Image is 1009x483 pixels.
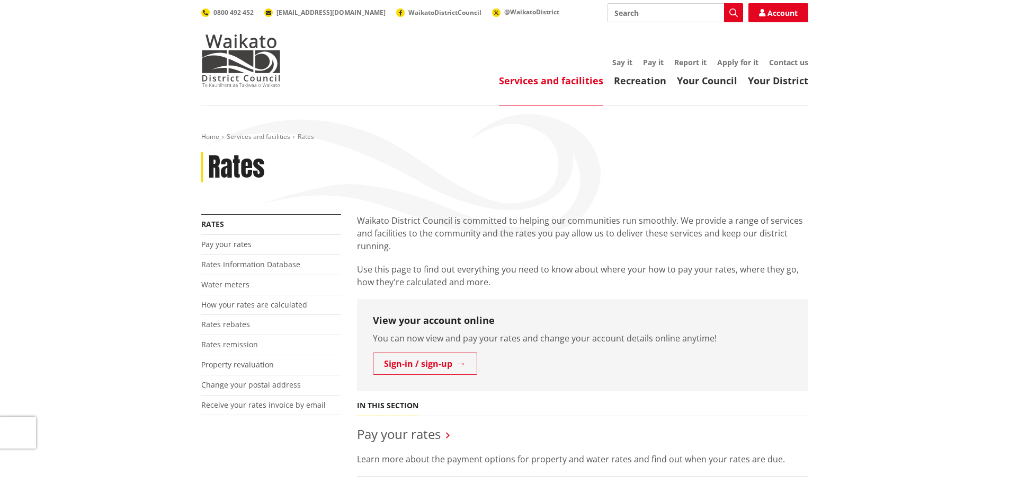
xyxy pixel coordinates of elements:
[201,132,219,141] a: Home
[674,57,707,67] a: Report it
[201,34,281,87] img: Waikato District Council - Te Kaunihera aa Takiwaa o Waikato
[298,132,314,141] span: Rates
[499,74,603,87] a: Services and facilities
[373,315,792,327] h3: View your account online
[201,319,250,329] a: Rates rebates
[373,353,477,375] a: Sign-in / sign-up
[373,332,792,345] p: You can now view and pay your rates and change your account details online anytime!
[201,219,224,229] a: Rates
[201,279,249,289] a: Water meters
[357,214,808,252] p: Waikato District Council is committed to helping our communities run smoothly. We provide a range...
[201,239,252,249] a: Pay your rates
[396,8,481,17] a: WaikatoDistrictCouncil
[504,7,559,16] span: @WaikatoDistrict
[208,152,265,183] h1: Rates
[608,3,743,22] input: Search input
[357,263,808,288] p: Use this page to find out everything you need to know about where your how to pay your rates, whe...
[357,401,418,410] h5: In this section
[357,453,808,466] p: Learn more about the payment options for property and water rates and find out when your rates ar...
[201,400,326,410] a: Receive your rates invoice by email
[769,57,808,67] a: Contact us
[201,8,254,17] a: 0800 492 452
[227,132,290,141] a: Services and facilities
[357,425,441,443] a: Pay your rates
[201,133,808,142] nav: breadcrumb
[717,57,758,67] a: Apply for it
[748,3,808,22] a: Account
[612,57,632,67] a: Say it
[213,8,254,17] span: 0800 492 452
[408,8,481,17] span: WaikatoDistrictCouncil
[201,300,307,310] a: How your rates are calculated
[748,74,808,87] a: Your District
[614,74,666,87] a: Recreation
[276,8,386,17] span: [EMAIL_ADDRESS][DOMAIN_NAME]
[201,259,300,269] a: Rates Information Database
[677,74,737,87] a: Your Council
[201,339,258,349] a: Rates remission
[201,380,301,390] a: Change your postal address
[201,359,274,370] a: Property revaluation
[264,8,386,17] a: [EMAIL_ADDRESS][DOMAIN_NAME]
[643,57,664,67] a: Pay it
[492,7,559,16] a: @WaikatoDistrict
